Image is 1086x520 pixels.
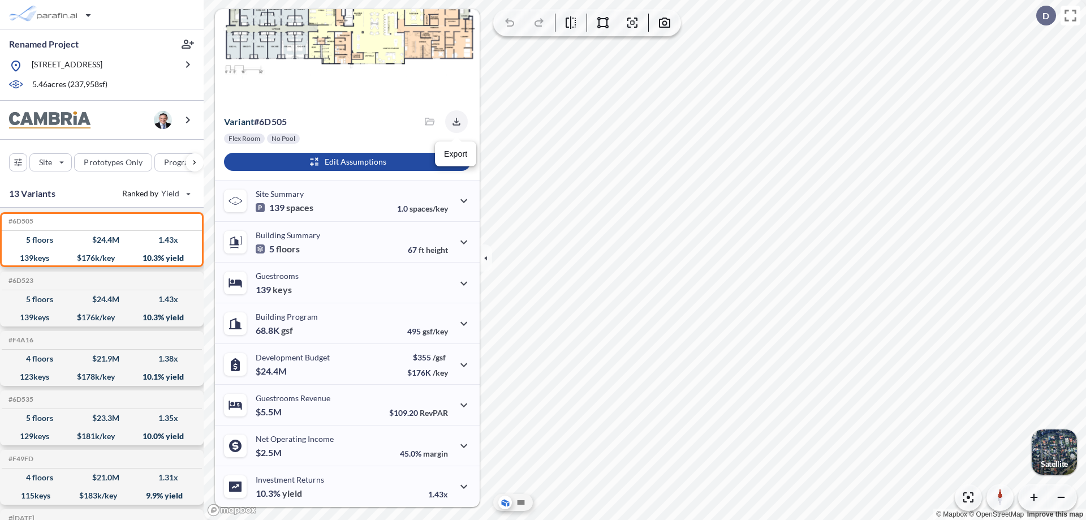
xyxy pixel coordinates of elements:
[514,496,528,509] button: Site Plan
[154,111,172,129] img: user logo
[256,312,318,321] p: Building Program
[113,184,198,203] button: Ranked by Yield
[936,510,967,518] a: Mapbox
[256,434,334,444] p: Net Operating Income
[224,116,254,127] span: Variant
[256,366,288,377] p: $24.4M
[6,277,33,285] h5: Click to copy the code
[32,79,107,91] p: 5.46 acres ( 237,958 sf)
[84,157,143,168] p: Prototypes Only
[256,189,304,199] p: Site Summary
[74,153,152,171] button: Prototypes Only
[423,326,448,336] span: gsf/key
[256,475,324,484] p: Investment Returns
[9,38,79,50] p: Renamed Project
[256,243,300,255] p: 5
[273,284,292,295] span: keys
[444,148,467,160] p: Export
[400,449,448,458] p: 45.0%
[325,156,386,167] p: Edit Assumptions
[256,271,299,281] p: Guestrooms
[426,245,448,255] span: height
[164,157,196,168] p: Program
[433,353,446,362] span: /gsf
[420,408,448,418] span: RevPAR
[498,496,512,509] button: Aerial View
[281,325,293,336] span: gsf
[256,325,293,336] p: 68.8K
[1041,459,1068,469] p: Satellite
[428,489,448,499] p: 1.43x
[256,488,302,499] p: 10.3%
[207,504,257,517] a: Mapbox homepage
[410,204,448,213] span: spaces/key
[256,284,292,295] p: 139
[256,447,283,458] p: $2.5M
[1042,11,1049,21] p: D
[1027,510,1083,518] a: Improve this map
[9,187,55,200] p: 13 Variants
[9,111,90,129] img: BrandImage
[282,488,302,499] span: yield
[224,116,287,127] p: # 6d505
[256,353,330,362] p: Development Budget
[39,157,52,168] p: Site
[6,217,33,225] h5: Click to copy the code
[389,408,448,418] p: $109.20
[256,406,283,418] p: $5.5M
[161,188,180,199] span: Yield
[256,393,330,403] p: Guestrooms Revenue
[407,353,448,362] p: $355
[229,134,260,143] p: Flex Room
[6,336,33,344] h5: Click to copy the code
[6,396,33,403] h5: Click to copy the code
[1032,429,1077,475] img: Switcher Image
[224,153,471,171] button: Edit Assumptions
[419,245,424,255] span: ft
[1032,429,1077,475] button: Switcher ImageSatellite
[407,368,448,377] p: $176K
[423,449,448,458] span: margin
[408,245,448,255] p: 67
[271,134,295,143] p: No Pool
[286,202,313,213] span: spaces
[29,153,72,171] button: Site
[6,455,33,463] h5: Click to copy the code
[256,202,313,213] p: 139
[32,59,102,73] p: [STREET_ADDRESS]
[154,153,216,171] button: Program
[256,230,320,240] p: Building Summary
[969,510,1024,518] a: OpenStreetMap
[407,326,448,336] p: 495
[397,204,448,213] p: 1.0
[433,368,448,377] span: /key
[276,243,300,255] span: floors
